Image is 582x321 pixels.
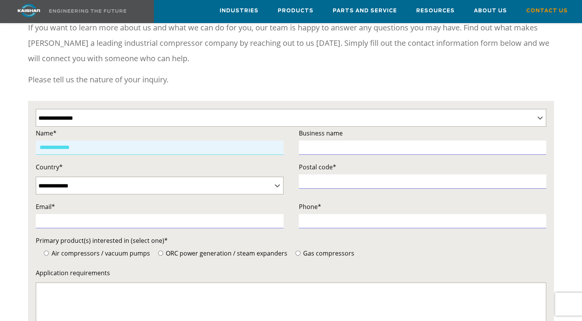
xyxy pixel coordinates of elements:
[28,20,554,66] p: If you want to learn more about us and what we can do for you, our team is happy to answer any qu...
[526,0,568,21] a: Contact Us
[416,0,455,21] a: Resources
[526,7,568,15] span: Contact Us
[50,249,150,257] span: Air compressors / vacuum pumps
[220,0,258,21] a: Industries
[299,162,547,172] label: Postal code*
[474,7,507,15] span: About Us
[416,7,455,15] span: Resources
[36,267,547,278] label: Application requirements
[295,251,300,256] input: Gas compressors
[302,249,354,257] span: Gas compressors
[333,7,397,15] span: Parts and Service
[44,251,49,256] input: Air compressors / vacuum pumps
[36,201,283,212] label: Email*
[158,251,163,256] input: ORC power generation / steam expanders
[28,72,554,87] p: Please tell us the nature of your inquiry.
[164,249,287,257] span: ORC power generation / steam expanders
[474,0,507,21] a: About Us
[220,7,258,15] span: Industries
[278,7,314,15] span: Products
[278,0,314,21] a: Products
[49,9,126,13] img: Engineering the future
[333,0,397,21] a: Parts and Service
[36,162,283,172] label: Country*
[299,201,547,212] label: Phone*
[36,128,283,139] label: Name*
[299,128,547,139] label: Business name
